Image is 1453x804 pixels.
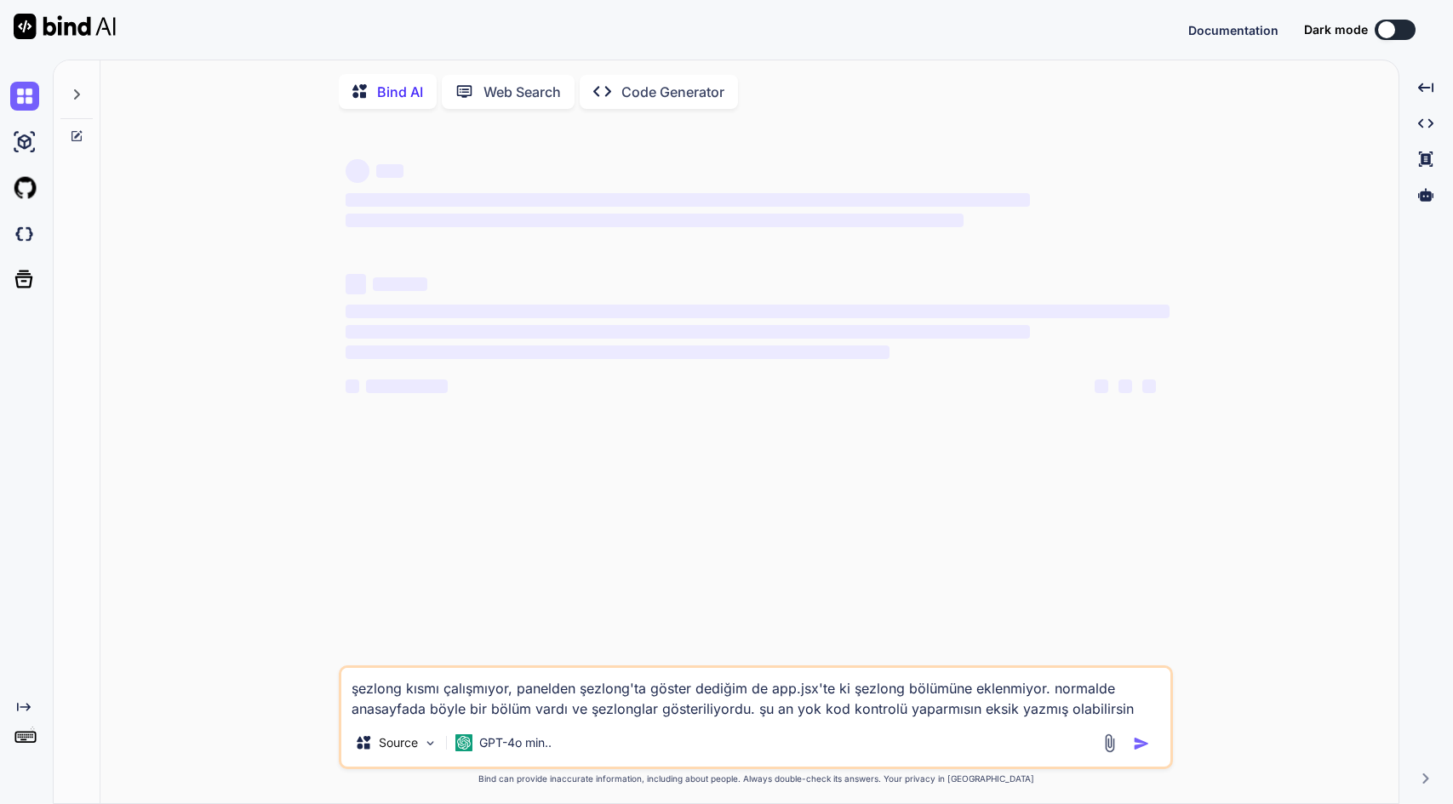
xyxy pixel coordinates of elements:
img: githubLight [10,174,39,202]
img: icon [1133,735,1150,752]
img: chat [10,82,39,111]
p: Web Search [483,82,561,102]
img: darkCloudIdeIcon [10,220,39,248]
span: ‌ [366,379,448,393]
img: Pick Models [423,736,438,750]
img: ai-studio [10,128,39,157]
span: ‌ [1095,379,1108,393]
span: ‌ [1118,379,1132,393]
img: Bind AI [14,14,116,39]
img: GPT-4o mini [455,734,472,751]
span: ‌ [346,274,366,294]
span: Dark mode [1304,21,1368,38]
p: Bind can provide inaccurate information, including about people. Always double-check its answers.... [339,773,1173,785]
span: ‌ [346,305,1170,318]
span: ‌ [346,345,890,359]
span: ‌ [346,193,1029,207]
p: GPT-4o min.. [479,734,552,751]
span: ‌ [346,325,1029,339]
button: Documentation [1188,21,1279,39]
p: Code Generator [621,82,724,102]
span: Documentation [1188,23,1279,37]
textarea: şezlong kısmı çalışmıyor, panelden şezlong'ta göster dediğim de app.jsx'te ki şezlong bölümüne ek... [341,668,1170,719]
span: ‌ [1142,379,1156,393]
span: ‌ [346,379,359,393]
span: ‌ [373,277,427,291]
span: ‌ [346,159,369,183]
img: attachment [1100,733,1119,753]
p: Bind AI [377,82,423,102]
p: Source [379,734,418,751]
span: ‌ [376,164,403,178]
span: ‌ [346,214,964,227]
